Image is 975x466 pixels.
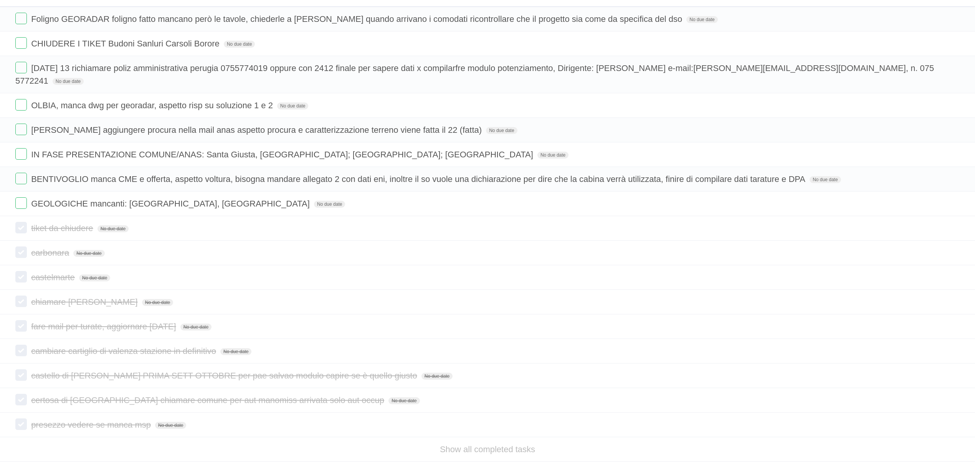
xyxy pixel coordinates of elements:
span: IN FASE PRESENTAZIONE COMUNE/ANAS: Santa Giusta, [GEOGRAPHIC_DATA]; [GEOGRAPHIC_DATA]; [GEOGRAPHI... [31,150,535,159]
label: Done [15,369,27,381]
label: Done [15,271,27,283]
span: No due date [277,102,308,109]
span: fare mail per turate, aggiornare [DATE] [31,322,178,331]
label: Done [15,173,27,184]
span: BENTIVOGLIO manca CME e offerta, aspetto voltura, bisogna mandare allegato 2 con dati eni, inoltr... [31,174,807,184]
span: No due date [686,16,717,23]
span: No due date [142,299,173,306]
span: Foligno GEORADAR foligno fatto mancano però le tavole, chiederle a [PERSON_NAME] quando arrivano ... [31,14,684,24]
label: Done [15,320,27,332]
label: Done [15,246,27,258]
span: No due date [537,152,568,159]
span: No due date [53,78,84,85]
label: Done [15,62,27,73]
span: castelmarte [31,273,77,282]
label: Done [15,296,27,307]
label: Done [15,197,27,209]
span: CHIUDERE I TIKET Budoni Sanluri Carsoli Borore [31,39,221,48]
span: No due date [810,176,841,183]
span: No due date [388,397,420,404]
label: Done [15,345,27,356]
span: No due date [220,348,251,355]
label: Done [15,222,27,233]
span: No due date [421,373,453,380]
span: No due date [224,41,255,48]
span: No due date [486,127,517,134]
span: castello di [PERSON_NAME] PRIMA SETT OTTOBRE per pae salvao modulo capire se è quello giusto [31,371,419,380]
span: certosa di [GEOGRAPHIC_DATA] chiamare comune per aut manomiss arrivata solo aut occup [31,395,386,405]
span: No due date [97,225,129,232]
span: cambiare cartiglio di valenza stazione in definitivo [31,346,218,356]
span: chiamare [PERSON_NAME] [31,297,140,307]
span: tiket da chiudere [31,223,95,233]
label: Done [15,13,27,24]
span: [DATE] 13 richiamare poliz amministrativa perugia 0755774019 oppure con 2412 finale per sapere da... [15,63,934,86]
span: presezzo vedere se manca msp [31,420,153,430]
span: No due date [155,422,186,429]
span: OLBIA, manca dwg per georadar, aspetto risp su soluzione 1 e 2 [31,101,275,110]
span: No due date [73,250,104,257]
a: Show all completed tasks [440,445,535,454]
span: GEOLOGICHE mancanti: [GEOGRAPHIC_DATA], [GEOGRAPHIC_DATA] [31,199,312,208]
label: Done [15,99,27,111]
span: No due date [180,324,212,330]
span: [PERSON_NAME] aggiungere procura nella mail anas aspetto procura e caratterizzazione terreno vien... [31,125,484,135]
label: Done [15,418,27,430]
span: No due date [314,201,345,208]
label: Done [15,148,27,160]
label: Done [15,394,27,405]
span: carbonara [31,248,71,258]
label: Done [15,124,27,135]
span: No due date [79,274,110,281]
label: Done [15,37,27,49]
